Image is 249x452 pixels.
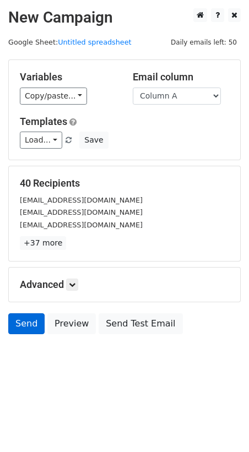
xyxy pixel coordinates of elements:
h5: Email column [133,71,229,83]
h5: Advanced [20,279,229,291]
iframe: Chat Widget [194,399,249,452]
h5: Variables [20,71,116,83]
a: Send Test Email [99,313,182,334]
small: [EMAIL_ADDRESS][DOMAIN_NAME] [20,196,143,204]
h5: 40 Recipients [20,177,229,189]
a: Preview [47,313,96,334]
small: [EMAIL_ADDRESS][DOMAIN_NAME] [20,208,143,216]
h2: New Campaign [8,8,241,27]
a: Untitled spreadsheet [58,38,131,46]
button: Save [79,132,108,149]
span: Daily emails left: 50 [167,36,241,48]
a: Load... [20,132,62,149]
small: [EMAIL_ADDRESS][DOMAIN_NAME] [20,221,143,229]
a: Send [8,313,45,334]
a: +37 more [20,236,66,250]
a: Templates [20,116,67,127]
small: Google Sheet: [8,38,132,46]
a: Daily emails left: 50 [167,38,241,46]
a: Copy/paste... [20,88,87,105]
